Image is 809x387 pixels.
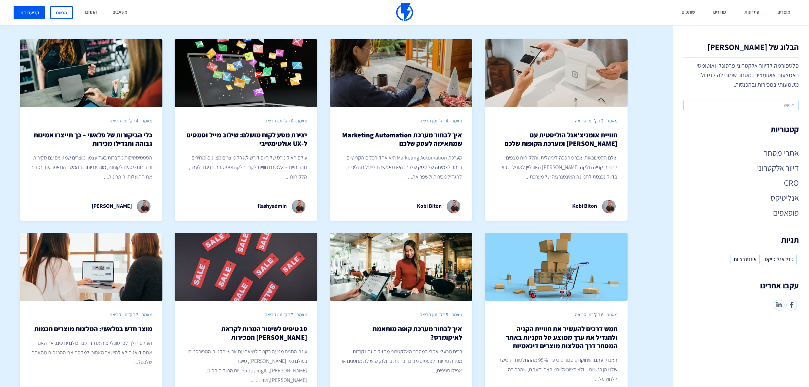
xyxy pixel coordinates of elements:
[683,61,799,89] p: פלטפורמה לדיוור אלקטרוני פרסונלי ואוטומטי באמצעות אוטומציות מסחר שמובילה לגידול משמעותי במכירות ו...
[683,162,799,173] a: דיוור אלקטרוני
[683,235,799,250] h4: תגיות
[420,118,462,124] span: מאמר - 4 דק' זמן קריאה
[495,325,617,350] h2: חמש דרכים להעשיר את חוויית הקניה ולהגדיל את ערך ממוצע סל הקניות באתר המסחר דרך המלצות מוצרים דינא...
[683,192,799,203] a: אנליטיקס
[420,312,462,318] span: מאמר - 5 דק' זמן קריאה
[683,207,799,218] a: פופאפים
[30,153,152,182] p: הסטטיסטיקות מדברות בעד עצמן: מוצרים שמגיעים עם סקירות וביקורות מטעם לקוחות, מוכרים יותר. בהמשך המ...
[340,325,462,342] h2: איך לבחור מערכת קופה מותאמת לאיקומרס?
[340,153,462,182] p: מערכת Marketing Automation היא אחד הכלים הקריטיים ביותר לצמיחה של עסק שלכם. היא מאפשרת לייעל תהלי...
[185,153,307,182] p: עולם האיקומרס של היום דורש לא רק מוצרים מצוינים ומחירים תחרותיים – אלא גם חוויית לקוח חלקה וממוקד...
[110,312,152,318] span: מאמר - 2 דק' זמן קריאה
[762,254,797,265] a: גוגל אנליטיקס
[683,125,799,140] h4: קטגוריות
[20,39,162,221] a: מאמר - 4 דק' זמן קריאה כלי הביקורות של פלאשי – כך תייצרו אמינות גבוהה ותגדילו מכירות הסטטיסטיקות ...
[330,39,473,221] a: מאמר - 4 דק' זמן קריאה איך לבחור מערכת Marketing Automation שמתאימה לעסק שלכם מערכת Marketing Aut...
[495,355,617,384] p: האם ידעתם, שחוקרים סבורים כי עד 95% מההחלטות הרכישה שלנו הן רגשיות – ולא רציונאליות? האם ידעתם, ש...
[683,177,799,188] a: CRO
[495,131,617,148] h2: חוויית אומניצ'אנל הוליסטית עם [PERSON_NAME] ומערכת הקופות שלכם
[30,325,152,333] h2: מוצר חדש בפלאשי: המלצות מוצרים חכמות
[495,153,617,182] p: עולם הקמעונאות עובר מהפכה דיגיטלית, והלקוחות מצפים לחוויית קנייה חלקה [PERSON_NAME] האונליין לאופ...
[265,118,307,124] span: מאמר - 6 דק' זמן קריאה
[265,312,307,318] span: מאמר - 7 דק' זמן קריאה
[683,281,799,296] h4: עקבו אחרינו
[683,147,799,158] a: אתרי מסחר
[185,347,307,385] p: עונת החגים מגיעה בקרוב לשיאה עם ארועי הקניות המפורסמים בעולם כמו [PERSON_NAME], סייבר [PERSON_NAM...
[185,325,307,342] h2: 10 טיפים לשיפור המרות לקראת [PERSON_NAME] המכירות
[683,100,799,111] input: חיפוש
[50,6,73,19] a: הרשם
[575,118,617,124] span: מאמר - 2 דק' זמן קריאה
[683,43,799,57] h1: הבלוג של [PERSON_NAME]
[575,312,617,318] span: מאמר - 6 דק' זמן קריאה
[175,39,317,221] a: מאמר - 6 דק' זמן קריאה יצירת מסע לקוח מושלם: שילוב מייל וסמסים ל-UX אולטימטיבי עולם האיקומרס של ה...
[340,347,462,375] p: רבים מבעלי אתרי המסחר האלקטרוני מחזיקים גם נקודות מכירה פיזיות. לפעמים מדובר בחנות גדולה, שיש לה ...
[185,131,307,148] h2: יצירת מסע לקוח מושלם: שילוב מייל וסמסים ל-UX אולטימטיבי
[572,202,597,210] p: Kobi Biton
[340,131,462,148] h2: איך לבחור מערכת Marketing Automation שמתאימה לעסק שלכם
[30,131,152,148] h2: כלי הביקורות של פלאשי – כך תייצרו אמינות גבוהה ותגדילו מכירות
[258,202,287,210] p: flashyadmin
[485,39,628,221] a: מאמר - 2 דק' זמן קריאה חוויית אומניצ'אנל הוליסטית עם [PERSON_NAME] ומערכת הקופות שלכם עולם הקמעונ...
[30,338,152,367] p: העולם הולך לפרסונליזציה את זה כבר כולם יודעים, אך האם אתם דואגים לא להישאר מאחור ולמקסם את ההכנסו...
[110,118,152,124] span: מאמר - 4 דק' זמן קריאה
[417,202,442,210] p: Kobi Biton
[731,254,760,265] a: אינטגרציות
[14,6,45,19] a: קביעת דמו
[92,202,132,210] p: [PERSON_NAME]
